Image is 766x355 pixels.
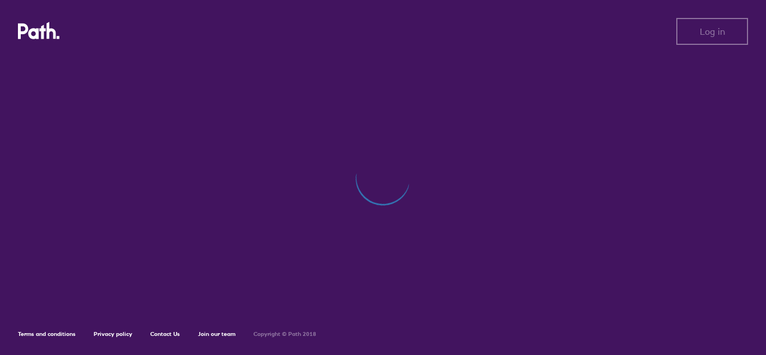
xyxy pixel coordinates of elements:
[150,330,180,338] a: Contact Us
[94,330,132,338] a: Privacy policy
[18,330,76,338] a: Terms and conditions
[253,331,316,338] h6: Copyright © Path 2018
[676,18,748,45] button: Log in
[700,26,725,36] span: Log in
[198,330,236,338] a: Join our team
